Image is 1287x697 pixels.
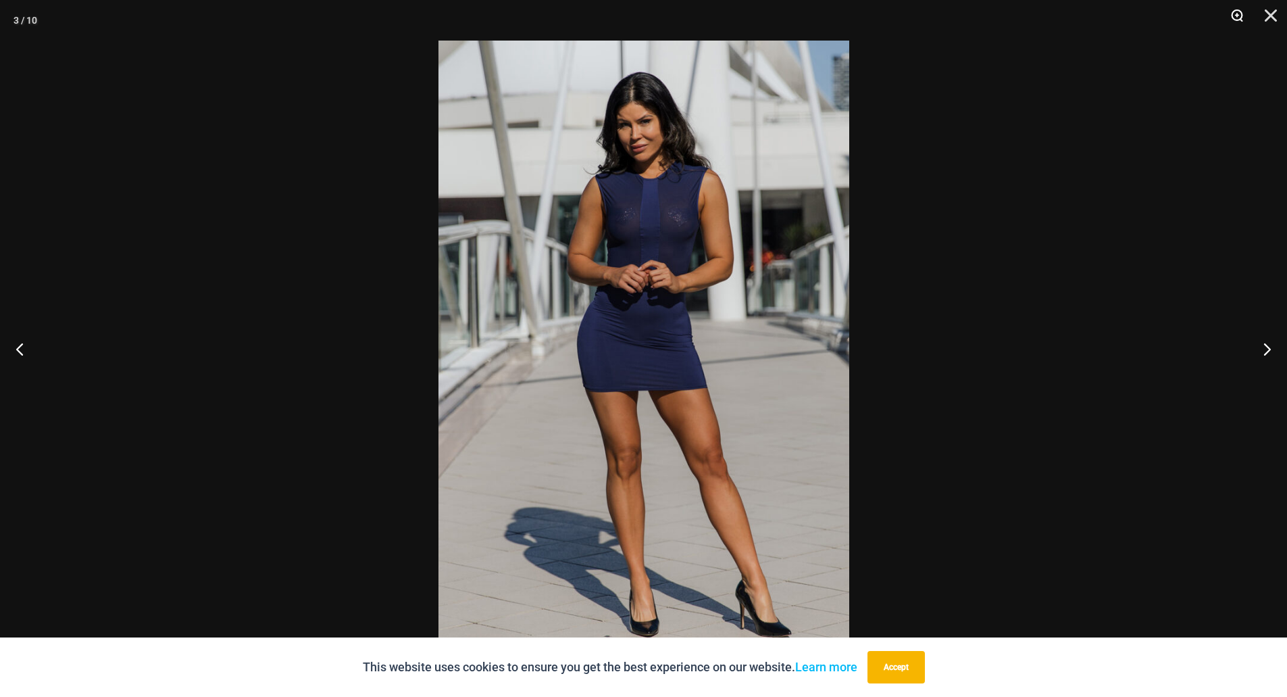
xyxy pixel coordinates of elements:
[867,651,925,683] button: Accept
[14,10,37,30] div: 3 / 10
[795,660,857,674] a: Learn more
[1236,315,1287,383] button: Next
[438,41,849,656] img: Desire Me Navy 5192 Dress 05
[363,657,857,677] p: This website uses cookies to ensure you get the best experience on our website.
